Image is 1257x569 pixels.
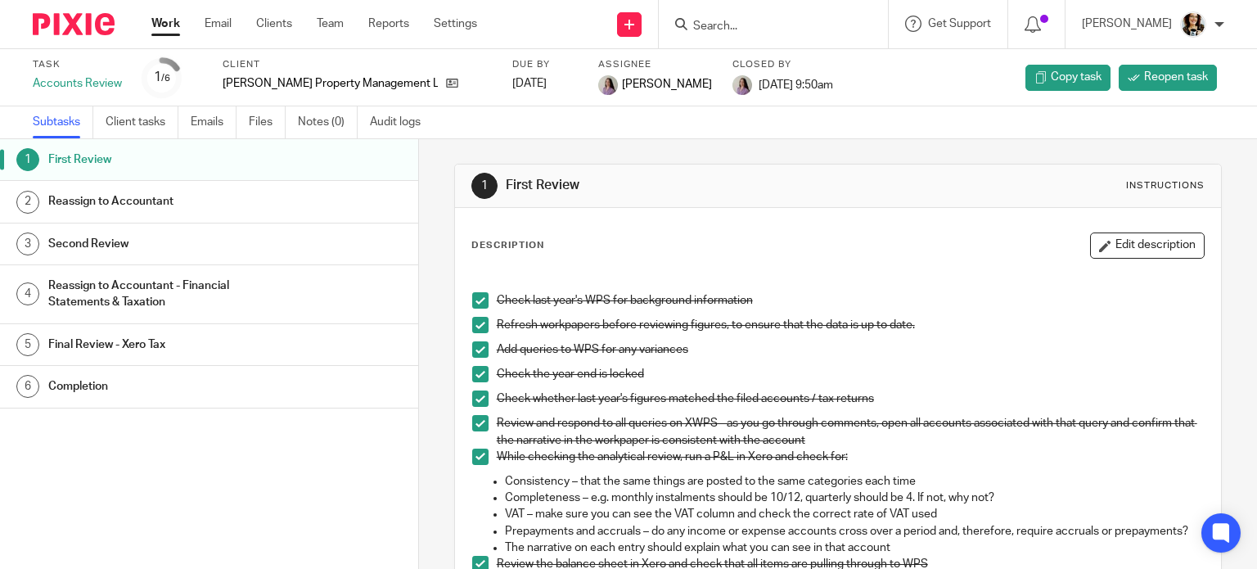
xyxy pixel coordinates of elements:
h1: Final Review - Xero Tax [48,332,284,357]
p: Check the year end is locked [497,366,1205,382]
input: Search [692,20,839,34]
label: Closed by [732,58,833,71]
p: [PERSON_NAME] [1082,16,1172,32]
div: 6 [16,375,39,398]
div: 1 [471,173,498,199]
div: Instructions [1126,179,1205,192]
span: Get Support [928,18,991,29]
a: Team [317,16,344,32]
a: Files [249,106,286,138]
p: Description [471,239,544,252]
div: [DATE] [512,75,578,92]
p: Add queries to WPS for any variances [497,341,1205,358]
label: Client [223,58,492,71]
small: /6 [161,74,170,83]
a: Reports [368,16,409,32]
p: Check last year's WPS for background information [497,292,1205,309]
a: Client tasks [106,106,178,138]
p: [PERSON_NAME] Property Management Limited [223,75,438,92]
span: [DATE] 9:50am [759,79,833,90]
p: Refresh workpapers before reviewing figures, to ensure that the data is up to date. [497,317,1205,333]
img: Olivia.jpg [732,75,752,95]
p: Review and respond to all queries on XWPS - as you go through comments, open all accounts associa... [497,415,1205,449]
div: 4 [16,282,39,305]
a: Emails [191,106,237,138]
a: Subtasks [33,106,93,138]
div: 5 [16,333,39,356]
div: 2 [16,191,39,214]
h1: First Review [506,177,872,194]
h1: First Review [48,147,284,172]
div: Accounts Review [33,75,122,92]
span: Reopen task [1144,69,1208,85]
p: The narrative on each entry should explain what you can see in that account [505,540,1205,556]
button: Edit description [1090,233,1205,259]
label: Task [33,58,122,71]
a: Notes (0) [298,106,358,138]
a: Email [205,16,232,32]
label: Assignee [598,58,712,71]
div: 3 [16,233,39,255]
span: [PERSON_NAME] [622,76,712,93]
a: Reopen task [1119,65,1217,91]
p: Consistency – that the same things are posted to the same categories each time [505,473,1205,490]
img: Pixie [33,13,115,35]
a: Copy task [1025,65,1111,91]
label: Due by [512,58,578,71]
p: VAT – make sure you can see the VAT column and check the correct rate of VAT used [505,506,1205,522]
a: Settings [434,16,477,32]
img: Olivia.jpg [598,75,618,95]
div: 1 [154,68,170,87]
div: 1 [16,148,39,171]
p: While checking the analytical review, run a P&L in Xero and check for: [497,449,1205,465]
span: Copy task [1051,69,1102,85]
h1: Reassign to Accountant [48,189,284,214]
p: Check whether last year's figures matched the filed accounts / tax returns [497,391,1205,407]
img: 2020-11-15%2017.26.54-1.jpg [1180,11,1206,38]
a: Work [151,16,180,32]
h1: Reassign to Accountant - Financial Statements & Taxation [48,273,284,315]
h1: Second Review [48,232,284,256]
a: Clients [256,16,292,32]
p: Prepayments and accruals – do any income or expense accounts cross over a period and, therefore, ... [505,523,1205,540]
p: Completeness – e.g. monthly instalments should be 10/12, quarterly should be 4. If not, why not? [505,490,1205,506]
a: Audit logs [370,106,433,138]
h1: Completion [48,374,284,399]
